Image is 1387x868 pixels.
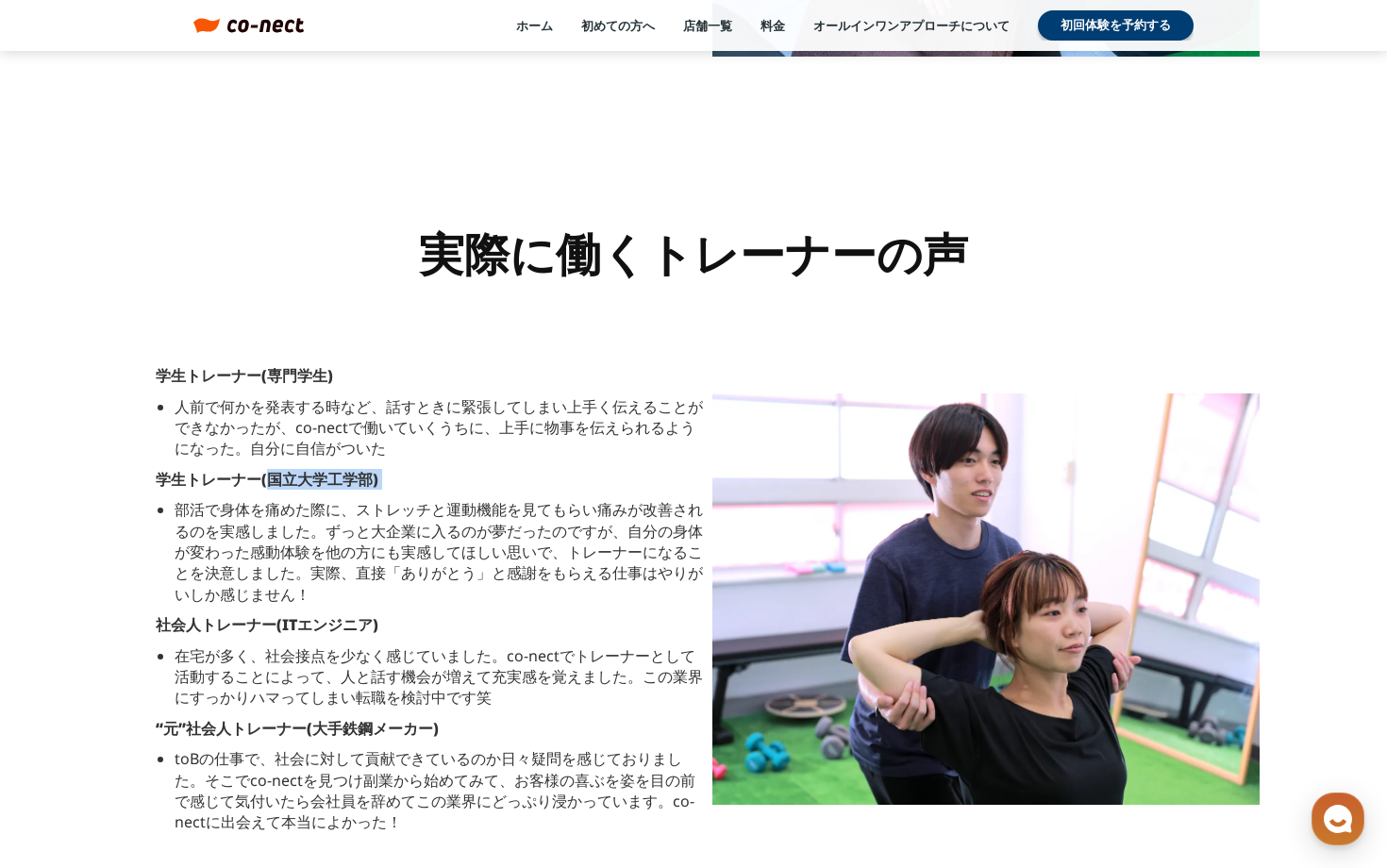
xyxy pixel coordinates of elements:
[6,598,125,645] a: ホーム
[813,17,1010,34] a: オールインワンアプローチについて
[760,17,785,34] a: 料金
[125,598,243,645] a: チャット
[292,626,314,642] span: 設定
[175,499,703,605] p: 部活で身体を痛めた際に、ストレッチと運動機能を見てもらい痛みが改善されるのを実感しました。ずっと大企業に入るのが夢だったのですが、自分の身体が変わった感動体験を他の方にも実感してほしい思いで、ト...
[161,627,207,643] span: チャット
[581,17,655,34] a: 初めての方へ
[156,469,378,490] strong: 学生トレーナー(国立大学工学部)
[156,718,439,739] strong: “元”社会人トレーナー(大手鉄鋼メーカー)
[175,645,703,709] p: 在宅が多く、社会接点を少なく感じていました。co-nectでトレーナーとして活動することによって、人と話す機会が増えて充実感を覚えました。この業界にすっかりハマってしまい転職を検討中です笑
[1038,10,1194,41] a: 初回体験を予約する
[683,17,732,34] a: 店舗一覧
[48,626,82,642] span: ホーム
[516,17,553,34] a: ホーム
[419,226,968,281] h2: 実際に働くトレーナーの声
[156,614,378,635] strong: 社会人トレーナー(ITエンジニア)
[175,396,703,459] p: 人前で何かを発表する時など、話すときに緊張してしまい上手く伝えることができなかったが、co-nectで働いていくうちに、上手に物事を伝えられるようになった。自分に自信がついた
[156,365,333,386] strong: 学生トレーナー(専門学生)
[243,598,362,645] a: 設定
[175,748,703,833] p: toBの仕事で、社会に対して貢献できているのか日々疑問を感じておりました。そこでco-nectを見つけ副業から始めてみて、お客様の喜ぶを姿を目の前で感じて気付いたら会社員を辞めてこの業界にどっぷ...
